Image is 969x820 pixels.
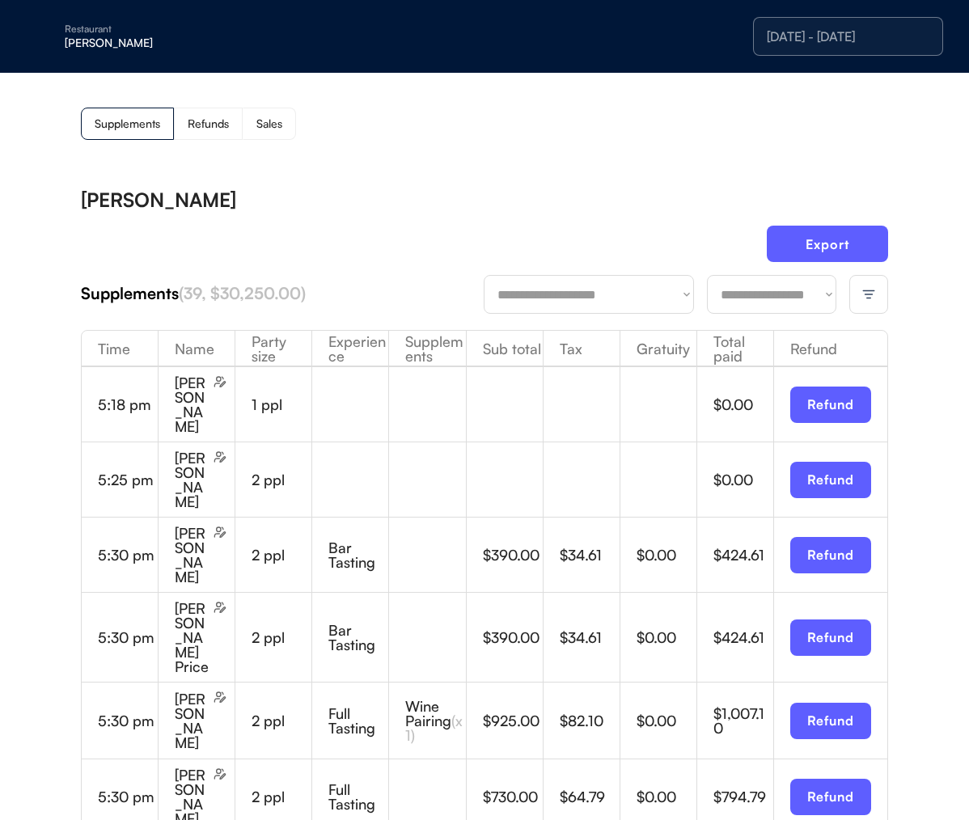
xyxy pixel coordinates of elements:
[81,190,236,209] div: [PERSON_NAME]
[328,706,388,735] div: Full Tasting
[483,713,543,728] div: $925.00
[159,341,235,356] div: Name
[175,526,210,584] div: [PERSON_NAME]
[483,547,543,562] div: $390.00
[32,23,58,49] img: yH5BAEAAAAALAAAAAABAAEAAAIBRAA7
[774,341,887,356] div: Refund
[767,226,888,262] button: Export
[312,334,388,363] div: Experience
[405,699,465,742] div: Wine Pairing
[713,547,773,562] div: $424.61
[560,713,620,728] div: $82.10
[861,287,876,302] img: filter-lines.svg
[544,341,620,356] div: Tax
[252,547,311,562] div: 2 ppl
[175,450,210,509] div: [PERSON_NAME]
[637,547,696,562] div: $0.00
[790,703,871,739] button: Refund
[98,547,158,562] div: 5:30 pm
[98,397,158,412] div: 5:18 pm
[252,713,311,728] div: 2 ppl
[790,462,871,498] button: Refund
[175,601,210,674] div: [PERSON_NAME] Price
[188,118,229,129] div: Refunds
[328,623,388,652] div: Bar Tasting
[620,341,696,356] div: Gratuity
[637,630,696,645] div: $0.00
[697,334,773,363] div: Total paid
[713,706,773,735] div: $1,007.10
[713,397,773,412] div: $0.00
[483,789,543,804] div: $730.00
[81,282,484,305] div: Supplements
[713,630,773,645] div: $424.61
[256,118,282,129] div: Sales
[560,789,620,804] div: $64.79
[214,450,226,463] img: users-edit.svg
[175,691,210,750] div: [PERSON_NAME]
[252,397,311,412] div: 1 ppl
[389,334,465,363] div: Supplements
[65,24,269,34] div: Restaurant
[175,375,210,433] div: [PERSON_NAME]
[214,375,226,388] img: users-edit.svg
[98,713,158,728] div: 5:30 pm
[790,619,871,656] button: Refund
[405,712,463,744] font: (x1)
[790,779,871,815] button: Refund
[252,789,311,804] div: 2 ppl
[98,630,158,645] div: 5:30 pm
[214,767,226,780] img: users-edit.svg
[328,782,388,811] div: Full Tasting
[713,472,773,487] div: $0.00
[467,341,543,356] div: Sub total
[560,630,620,645] div: $34.61
[95,118,160,129] div: Supplements
[637,789,696,804] div: $0.00
[179,283,306,303] font: (39, $30,250.00)
[790,387,871,423] button: Refund
[65,37,269,49] div: [PERSON_NAME]
[790,537,871,573] button: Refund
[713,789,773,804] div: $794.79
[82,341,158,356] div: Time
[252,630,311,645] div: 2 ppl
[98,472,158,487] div: 5:25 pm
[214,526,226,539] img: users-edit.svg
[483,630,543,645] div: $390.00
[214,601,226,614] img: users-edit.svg
[560,547,620,562] div: $34.61
[252,472,311,487] div: 2 ppl
[235,334,311,363] div: Party size
[328,540,388,569] div: Bar Tasting
[637,713,696,728] div: $0.00
[98,789,158,804] div: 5:30 pm
[214,691,226,704] img: users-edit.svg
[767,30,929,43] div: [DATE] - [DATE]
